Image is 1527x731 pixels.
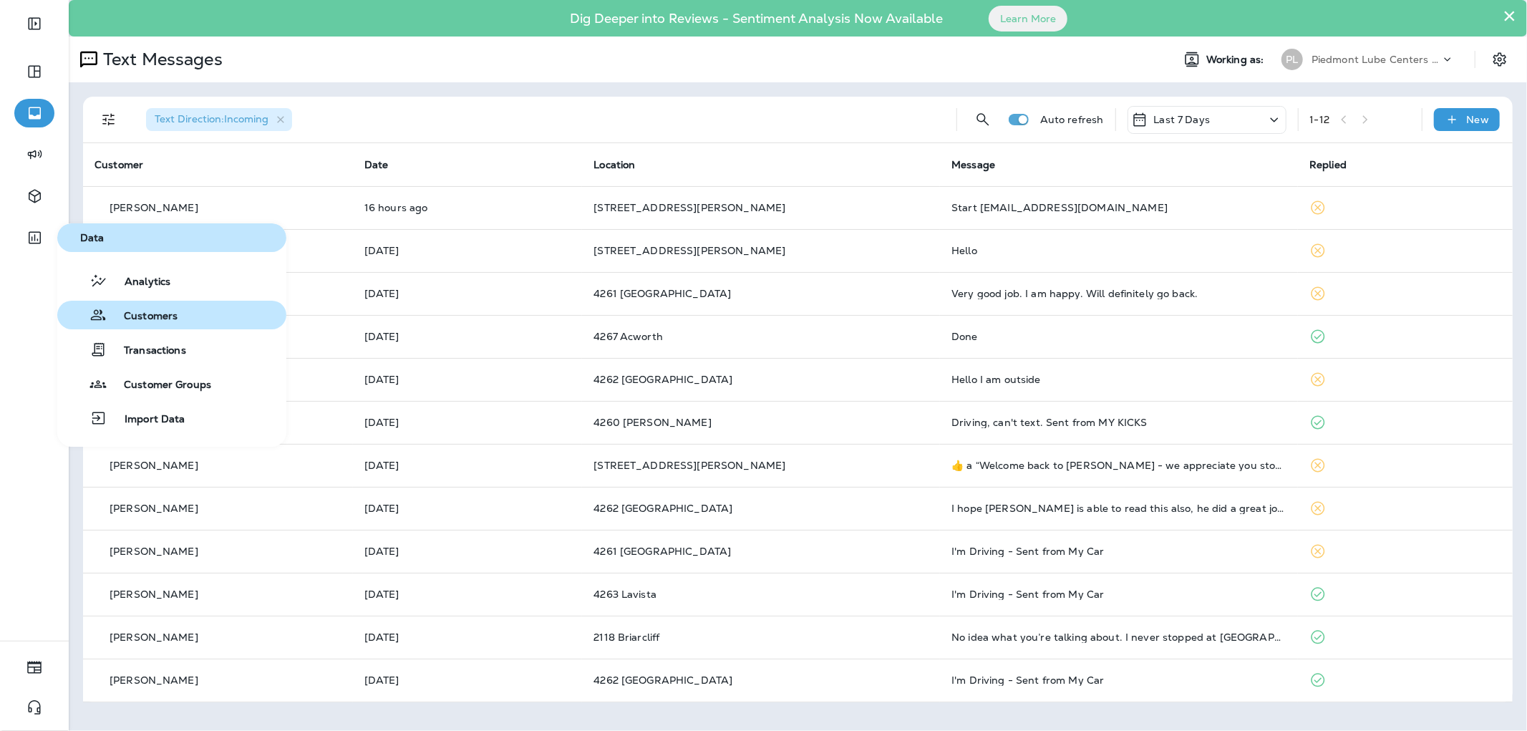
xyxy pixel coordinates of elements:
p: Sep 29, 2025 04:35 PM [364,503,571,514]
div: Hello I am outside [951,374,1286,385]
p: [PERSON_NAME] [110,460,198,471]
span: [STREET_ADDRESS][PERSON_NAME] [593,459,785,472]
p: Oct 7, 2025 03:44 PM [364,202,571,213]
button: Customers [57,301,286,329]
button: Filters [94,105,123,134]
p: Sep 30, 2025 11:31 AM [364,417,571,428]
button: Data [57,223,286,252]
div: No idea what you’re talking about. I never stopped at Jiffy, babe. I haven’t used a third-party c... [951,631,1286,643]
button: Customer Groups [57,369,286,398]
span: Working as: [1206,54,1267,66]
div: PL [1281,49,1303,70]
div: Driving, can't text. Sent from MY KICKS [951,417,1286,428]
span: Date [364,158,389,171]
span: Customers [107,310,178,324]
span: [STREET_ADDRESS][PERSON_NAME] [593,201,785,214]
div: Done [951,331,1286,342]
span: 4262 [GEOGRAPHIC_DATA] [593,373,732,386]
div: I'm Driving - Sent from My Car [951,546,1286,557]
button: Import Data [57,404,286,432]
span: 4262 [GEOGRAPHIC_DATA] [593,502,732,515]
span: Customer [94,158,143,171]
p: Piedmont Lube Centers LLC [1312,54,1440,65]
button: Search Messages [969,105,997,134]
p: Sep 26, 2025 01:17 PM [364,674,571,686]
span: Location [593,158,635,171]
span: 4262 [GEOGRAPHIC_DATA] [593,674,732,687]
div: I'm Driving - Sent from My Car [951,674,1286,686]
p: [PERSON_NAME] [110,202,198,213]
span: Message [951,158,995,171]
span: Customer Groups [107,379,211,392]
p: Sep 29, 2025 12:17 PM [364,589,571,600]
p: [PERSON_NAME] [110,503,198,514]
span: [STREET_ADDRESS][PERSON_NAME] [593,244,785,257]
button: Close [1503,4,1516,27]
span: Data [63,232,281,244]
span: 4261 [GEOGRAPHIC_DATA] [593,287,731,300]
span: 4267 Acworth [593,330,663,343]
p: Oct 4, 2025 10:17 AM [364,331,571,342]
button: Expand Sidebar [14,9,54,38]
p: [PERSON_NAME] [110,674,198,686]
div: Start stuartschlansky@yahoo.com [951,202,1286,213]
div: I hope Sean is able to read this also, he did a great job replacing my oil pan a few weeks ago an... [951,503,1286,514]
p: [PERSON_NAME] [110,589,198,600]
span: Replied [1309,158,1347,171]
p: Sep 29, 2025 11:22 AM [364,631,571,643]
span: Transactions [107,344,186,358]
p: Sep 29, 2025 12:17 PM [364,546,571,557]
span: Import Data [107,413,185,427]
button: Transactions [57,335,286,364]
div: 1 - 12 [1310,114,1330,125]
span: 2118 Briarcliff [593,631,659,644]
div: ​👍​ a “ Welcome back to Jiffy Lube - we appreciate you stopping by again! Please leave us a revie... [951,460,1286,471]
button: Learn More [989,6,1067,32]
p: Oct 4, 2025 04:17 PM [364,245,571,256]
p: Text Messages [97,49,223,70]
p: Auto refresh [1040,114,1104,125]
p: New [1467,114,1489,125]
span: Analytics [107,276,170,289]
p: Dig Deeper into Reviews - Sentiment Analysis Now Available [528,16,984,21]
span: Text Direction : Incoming [155,112,268,125]
p: Oct 4, 2025 01:17 PM [364,288,571,299]
button: Analytics [57,266,286,295]
div: I'm Driving - Sent from My Car [951,589,1286,600]
p: Last 7 Days [1154,114,1211,125]
p: [PERSON_NAME] [110,546,198,557]
span: 4260 [PERSON_NAME] [593,416,712,429]
span: 4263 Lavista [593,588,656,601]
p: Sep 29, 2025 05:46 PM [364,460,571,471]
span: 4261 [GEOGRAPHIC_DATA] [593,545,731,558]
div: Hello [951,245,1286,256]
p: Oct 3, 2025 04:04 PM [364,374,571,385]
p: [PERSON_NAME] [110,631,198,643]
button: Settings [1487,47,1513,72]
div: Very good job. I am happy. Will definitely go back. [951,288,1286,299]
